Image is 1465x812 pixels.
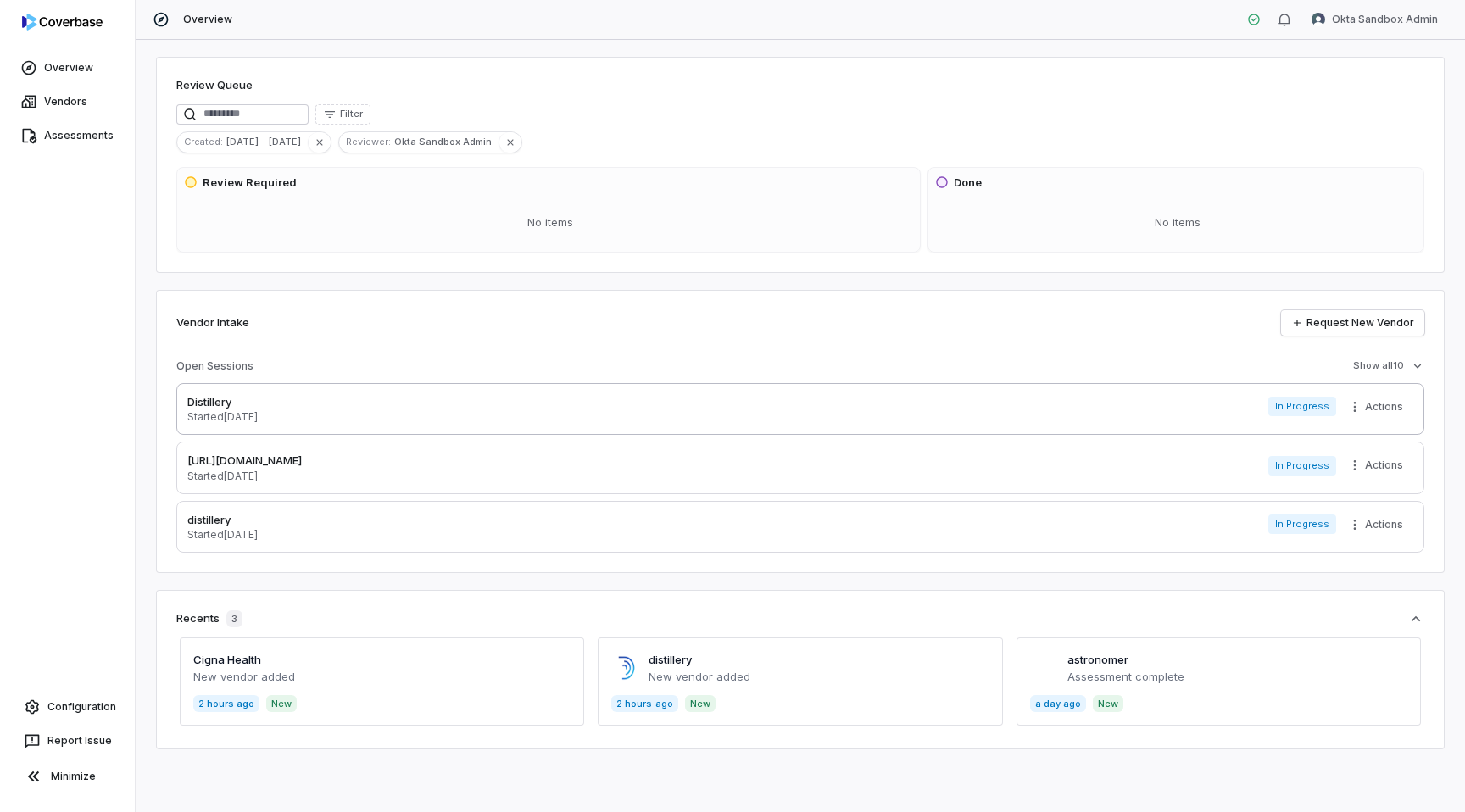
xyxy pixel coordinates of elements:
[7,726,128,756] button: Report Issue
[954,175,982,192] h3: Done
[1268,514,1336,534] span: In Progress
[1067,653,1128,666] a: astronomer
[1343,453,1413,478] button: More actions
[340,108,363,120] span: Filter
[176,77,253,94] h1: Review Queue
[187,394,258,411] p: Distillery
[1343,512,1413,537] button: More actions
[187,410,258,424] p: Started [DATE]
[176,314,249,331] h2: Vendor Intake
[193,653,261,666] a: Cigna Health
[226,134,308,149] span: [DATE] - [DATE]
[1312,13,1325,26] img: Okta Sandbox Admin avatar
[176,383,1424,436] a: DistilleryStarted[DATE]In ProgressMore actions
[1301,7,1448,32] button: Okta Sandbox Admin avatarOkta Sandbox Admin
[7,759,128,793] button: Minimize
[3,120,131,151] a: Assessments
[3,53,131,83] a: Overview
[176,610,242,627] div: Recents
[339,134,394,149] span: Reviewer :
[1268,456,1336,476] span: In Progress
[226,610,242,627] span: 3
[935,201,1420,245] div: No items
[183,13,232,26] span: Overview
[184,201,916,245] div: No items
[1332,13,1438,26] span: Okta Sandbox Admin
[1281,310,1424,336] a: Request New Vendor
[1348,351,1429,381] button: Show all10
[7,692,128,722] a: Configuration
[187,512,258,529] p: distillery
[176,501,1424,553] a: distilleryStarted[DATE]In ProgressMore actions
[176,359,253,373] h3: Open Sessions
[315,104,370,125] button: Filter
[203,175,297,192] h3: Review Required
[649,653,692,666] a: distillery
[1268,397,1336,416] span: In Progress
[187,528,258,542] p: Started [DATE]
[22,14,103,31] img: logo-D7KZi-bG.svg
[1343,394,1413,420] button: More actions
[176,442,1424,494] a: [URL][DOMAIN_NAME]Started[DATE]In ProgressMore actions
[176,610,1424,627] button: Recents3
[394,134,499,149] span: Okta Sandbox Admin
[187,453,302,470] p: [URL][DOMAIN_NAME]
[3,86,131,117] a: Vendors
[187,470,302,483] p: Started [DATE]
[177,134,226,149] span: Created :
